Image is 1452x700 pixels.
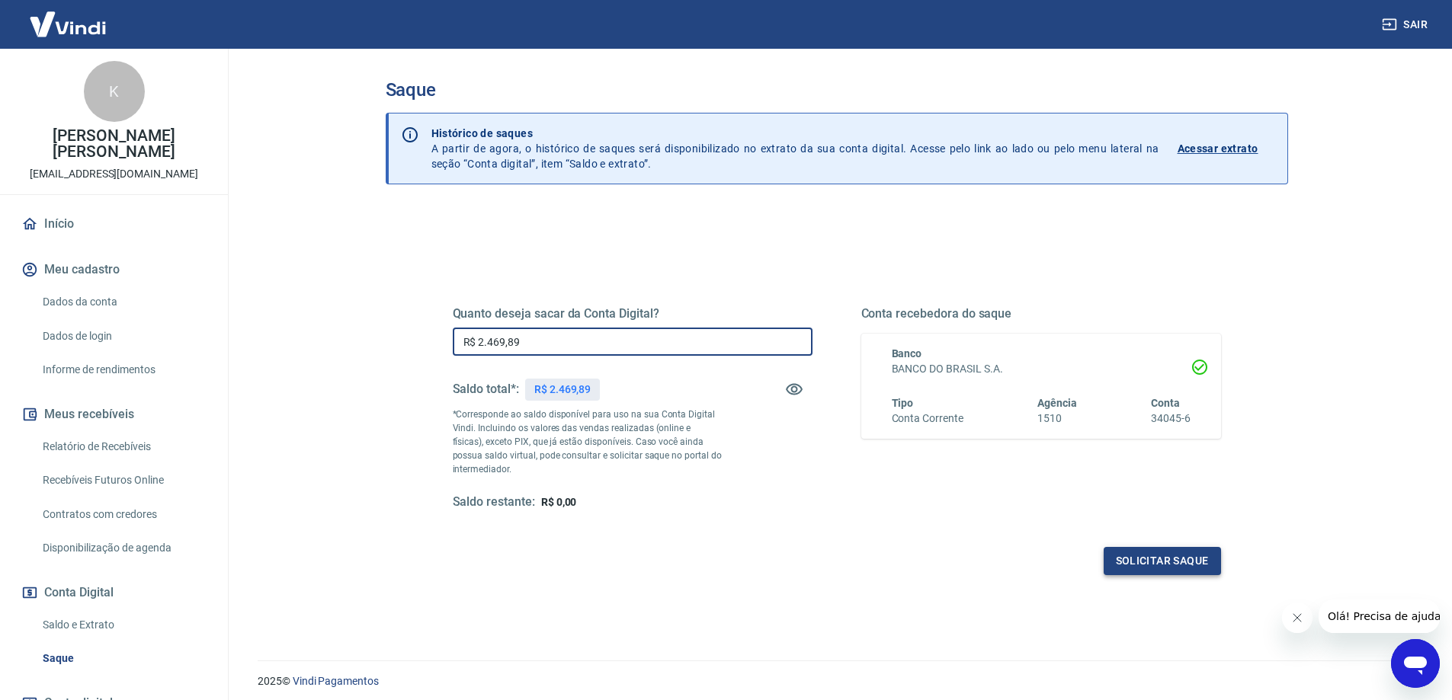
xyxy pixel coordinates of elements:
div: K [84,61,145,122]
span: Conta [1151,397,1180,409]
button: Meus recebíveis [18,398,210,431]
a: Acessar extrato [1178,126,1275,171]
h6: Conta Corrente [892,411,963,427]
a: Início [18,207,210,241]
iframe: Mensagem da empresa [1319,599,1440,633]
span: Tipo [892,397,914,409]
a: Saldo e Extrato [37,609,210,641]
h3: Saque [386,79,1288,101]
img: Vindi [18,1,117,47]
span: Banco [892,347,922,360]
h5: Quanto deseja sacar da Conta Digital? [453,306,813,321]
h5: Saldo total*: [453,382,519,397]
span: Olá! Precisa de ajuda? [9,11,128,23]
p: *Corresponde ao saldo disponível para uso na sua Conta Digital Vindi. Incluindo os valores das ve... [453,408,723,476]
a: Contratos com credores [37,499,210,530]
p: [PERSON_NAME] [PERSON_NAME] [12,128,216,160]
p: A partir de agora, o histórico de saques será disponibilizado no extrato da sua conta digital. Ac... [431,126,1159,171]
span: R$ 0,00 [541,496,577,508]
iframe: Fechar mensagem [1282,603,1313,633]
p: [EMAIL_ADDRESS][DOMAIN_NAME] [30,166,198,182]
a: Dados de login [37,321,210,352]
a: Disponibilização de agenda [37,532,210,564]
button: Conta Digital [18,576,210,609]
button: Sair [1379,11,1434,39]
h6: 1510 [1037,411,1077,427]
p: 2025 © [258,673,1415,689]
p: Histórico de saques [431,126,1159,141]
h6: 34045-6 [1151,411,1191,427]
button: Meu cadastro [18,253,210,286]
iframe: Botão para abrir a janela de mensagens [1391,639,1440,688]
a: Saque [37,643,210,674]
p: Acessar extrato [1178,141,1258,156]
a: Informe de rendimentos [37,354,210,385]
span: Agência [1037,397,1077,409]
a: Relatório de Recebíveis [37,431,210,462]
a: Vindi Pagamentos [293,675,379,687]
a: Recebíveis Futuros Online [37,465,210,496]
h5: Saldo restante: [453,494,535,510]
h5: Conta recebedora do saque [861,306,1221,321]
h6: BANCO DO BRASIL S.A. [892,361,1191,377]
button: Solicitar saque [1104,547,1221,575]
p: R$ 2.469,89 [534,382,591,398]
a: Dados da conta [37,286,210,318]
